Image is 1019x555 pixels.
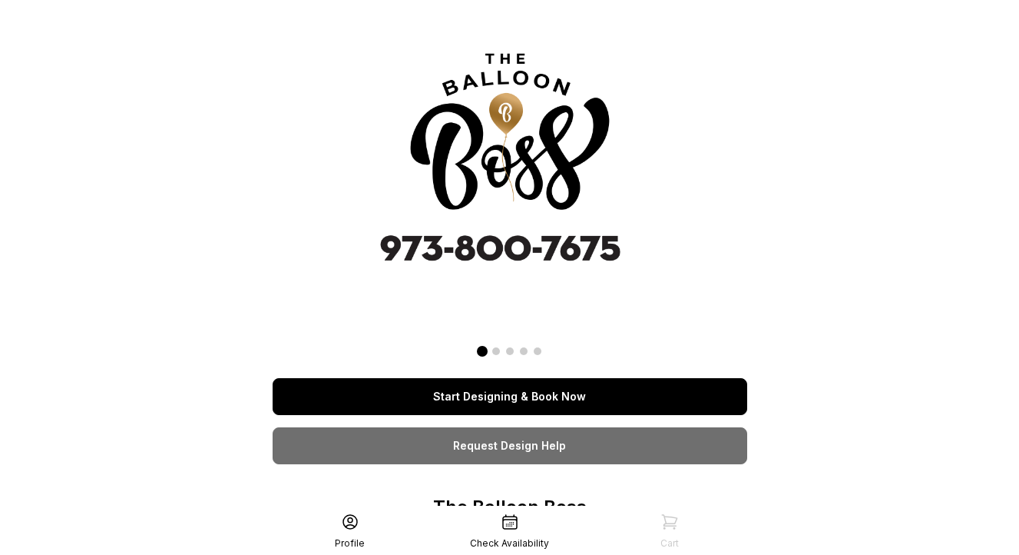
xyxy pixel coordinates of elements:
[470,537,549,550] div: Check Availability
[273,495,747,520] p: The Balloon Boss
[273,378,747,415] a: Start Designing & Book Now
[273,427,747,464] a: Request Design Help
[335,537,365,550] div: Profile
[660,537,679,550] div: Cart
